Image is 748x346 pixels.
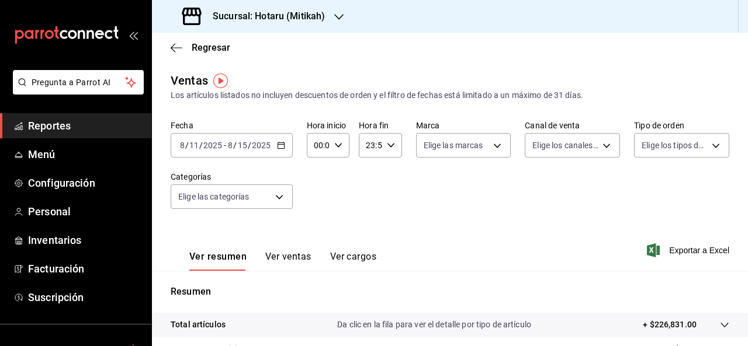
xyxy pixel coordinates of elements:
[237,141,248,150] input: --
[416,121,511,130] label: Marca
[330,251,377,271] button: Ver cargos
[233,141,237,150] span: /
[199,141,203,150] span: /
[203,9,325,23] h3: Sucursal: Hotaru (Mitikah)
[227,141,233,150] input: --
[359,121,401,130] label: Hora fin
[13,70,144,95] button: Pregunta a Parrot AI
[171,121,293,130] label: Fecha
[634,121,729,130] label: Tipo de orden
[251,141,271,150] input: ----
[532,139,598,151] span: Elige los canales de venta
[642,139,708,151] span: Elige los tipos de orden
[213,74,228,88] img: Tooltip marker
[189,251,376,271] div: navigation tabs
[185,141,189,150] span: /
[179,141,185,150] input: --
[649,243,729,257] button: Exportar a Excel
[178,191,250,202] span: Elige las categorías
[525,121,620,130] label: Canal de venta
[28,118,142,134] span: Reportes
[171,173,293,181] label: Categorías
[171,285,729,299] p: Resumen
[189,141,199,150] input: --
[171,319,226,331] p: Total artículos
[265,251,311,271] button: Ver ventas
[8,85,144,97] a: Pregunta a Parrot AI
[307,121,349,130] label: Hora inicio
[192,42,230,53] span: Regresar
[28,204,142,219] span: Personal
[424,139,483,151] span: Elige las marcas
[643,319,697,331] p: + $226,831.00
[28,261,142,277] span: Facturación
[28,175,142,191] span: Configuración
[337,319,531,331] p: Da clic en la fila para ver el detalle por tipo de artículo
[248,141,251,150] span: /
[189,251,247,271] button: Ver resumen
[171,89,729,102] div: Los artículos listados no incluyen descuentos de orden y el filtro de fechas está limitado a un m...
[203,141,223,150] input: ----
[28,146,142,162] span: Menú
[32,76,126,89] span: Pregunta a Parrot AI
[171,42,230,53] button: Regresar
[129,30,138,40] button: open_drawer_menu
[28,289,142,305] span: Suscripción
[171,72,208,89] div: Ventas
[28,232,142,248] span: Inventarios
[224,141,226,150] span: -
